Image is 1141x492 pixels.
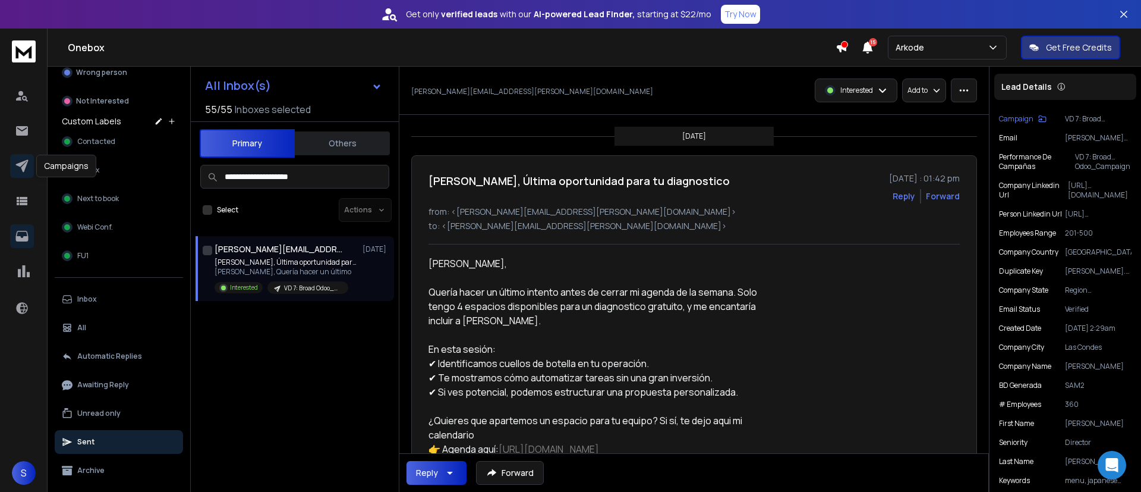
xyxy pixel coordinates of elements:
div: [PERSON_NAME], [428,256,776,271]
p: VD 7: Broad Odoo_Campaign - ARKOD [1065,114,1131,124]
h1: Onebox [68,40,836,55]
h1: [PERSON_NAME][EMAIL_ADDRESS][PERSON_NAME][DOMAIN_NAME] [215,243,345,255]
p: [DATE] 2:29am [1065,324,1131,333]
p: [DATE] : 01:42 pm [889,173,960,184]
button: Archive [55,459,183,482]
p: [PERSON_NAME][EMAIL_ADDRESS][PERSON_NAME][DOMAIN_NAME] [411,87,653,96]
button: S [12,461,36,485]
p: 201-500 [1065,228,1131,238]
button: Get Free Credits [1021,36,1120,59]
p: VD 7: Broad Odoo_Campaign - ARKODE [1075,152,1131,171]
p: to: <[PERSON_NAME][EMAIL_ADDRESS][PERSON_NAME][DOMAIN_NAME]> [428,220,960,232]
button: Contacted [55,130,183,153]
p: All [77,323,86,333]
strong: verified leads [441,8,497,20]
p: VD 7: Broad Odoo_Campaign - ARKOD [284,284,341,293]
strong: AI-powered Lead Finder, [534,8,635,20]
div: ✔ Si ves potencial, podemos estructurar una propuesta personalizada. [428,385,776,399]
p: Verified [1065,305,1131,314]
button: Others [295,130,390,156]
button: All Inbox(s) [196,74,392,98]
p: Automatic Replies [77,352,142,361]
img: logo [12,40,36,62]
button: Primary [200,129,295,158]
p: [PERSON_NAME] [1065,362,1131,371]
p: Performance de Campañas [999,152,1075,171]
h1: All Inbox(s) [205,80,271,92]
p: [PERSON_NAME][EMAIL_ADDRESS][PERSON_NAME][DOMAIN_NAME] [1065,133,1131,143]
p: Person Linkedin Url [999,209,1062,219]
p: Add to [907,86,928,95]
div: Reply [416,467,438,479]
div: Forward [926,190,960,202]
div: ¿Quieres que apartemos un espacio para tu equipo? Si sí, te dejo aqui mi calendario [428,413,776,442]
p: BD Generada [999,381,1042,390]
p: Director [1065,438,1131,447]
h3: Inboxes selected [235,102,311,117]
p: [PERSON_NAME] [1065,457,1131,466]
p: SAM2 [1065,381,1131,390]
p: [GEOGRAPHIC_DATA] [1065,247,1131,257]
p: Archive [77,466,105,475]
p: Arkode [896,42,929,54]
p: Sent [77,437,94,447]
p: from: <[PERSON_NAME][EMAIL_ADDRESS][PERSON_NAME][DOMAIN_NAME]> [428,206,960,218]
p: First Name [999,419,1034,428]
p: Interested [230,283,258,292]
p: # Employees [999,400,1041,409]
button: Inbox [55,287,183,311]
p: [URL][DOMAIN_NAME] [1068,181,1131,200]
p: Region [GEOGRAPHIC_DATA] [1065,286,1131,295]
div: 👉 Agenda aquí: [428,442,776,456]
button: All [55,316,183,340]
div: Campaigns [36,155,96,177]
p: Company Country [999,247,1058,257]
button: Sent [55,430,183,454]
h1: [PERSON_NAME], Última oportunidad para tu diagnostico [428,173,730,189]
p: Get Free Credits [1046,42,1112,54]
button: Unread only [55,402,183,425]
span: 55 / 55 [205,102,232,117]
button: Not Interested [55,89,183,113]
p: Email Status [999,305,1040,314]
div: Quería hacer un último intento antes de cerrar mi agenda de la semana. Solo tengo 4 espacios disp... [428,285,776,328]
button: Try Now [721,5,760,24]
button: Icebox [55,158,183,182]
p: [DATE] [363,245,389,254]
a: [URL][DOMAIN_NAME] [499,443,599,456]
span: 15 [869,38,877,46]
h3: Custom Labels [62,115,121,127]
button: Reply [893,190,915,202]
p: [PERSON_NAME], Última oportunidad para tu [215,258,357,267]
p: Interested [840,86,873,95]
button: Automatic Replies [55,344,183,368]
div: En esta sesión: [428,342,776,356]
p: [PERSON_NAME].[PERSON_NAME]@niusushi.mx-[PERSON_NAME] [1065,267,1131,276]
span: FU1 [77,251,89,261]
button: Awaiting Reply [55,373,183,397]
p: Company State [999,286,1048,295]
div: ✔ Te mostramos cómo automatizar tareas sin una gran inversión. [428,371,776,385]
p: menu, japanese cuisine, las condes, food service, providencia, restaurant, takeout, dining, resta... [1065,476,1131,485]
span: Contacted [77,137,115,146]
p: Las Condes [1065,343,1131,352]
p: Unread only [77,409,121,418]
button: Next to book [55,187,183,211]
p: [PERSON_NAME] [1065,419,1131,428]
p: Seniority [999,438,1027,447]
p: Get only with our starting at $22/mo [406,8,711,20]
p: Inbox [77,294,97,304]
span: Next to book [77,194,119,203]
p: 360 [1065,400,1131,409]
p: Try Now [724,8,757,20]
p: [PERSON_NAME], Quería hacer un último [215,267,357,277]
p: Last Name [999,457,1033,466]
button: Forward [476,461,544,485]
label: Select [217,205,238,215]
p: Duplicate Key [999,267,1043,276]
p: Lead Details [1001,81,1052,93]
p: Company Linkedin Url [999,181,1068,200]
p: Keywords [999,476,1030,485]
